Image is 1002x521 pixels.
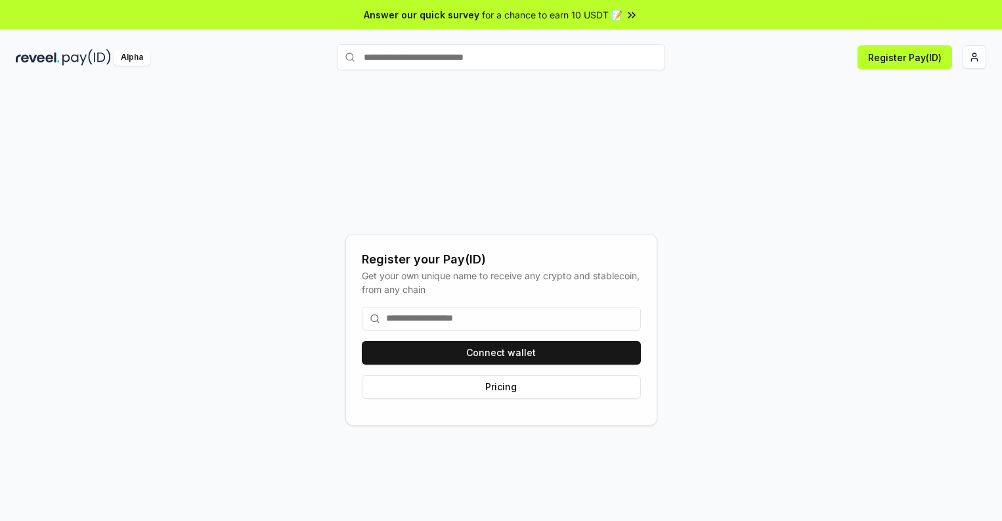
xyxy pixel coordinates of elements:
button: Pricing [362,375,641,399]
img: reveel_dark [16,49,60,66]
button: Register Pay(ID) [858,45,952,69]
div: Alpha [114,49,150,66]
div: Get your own unique name to receive any crypto and stablecoin, from any chain [362,269,641,296]
span: for a chance to earn 10 USDT 📝 [482,8,622,22]
img: pay_id [62,49,111,66]
div: Register your Pay(ID) [362,250,641,269]
button: Connect wallet [362,341,641,365]
span: Answer our quick survey [364,8,479,22]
